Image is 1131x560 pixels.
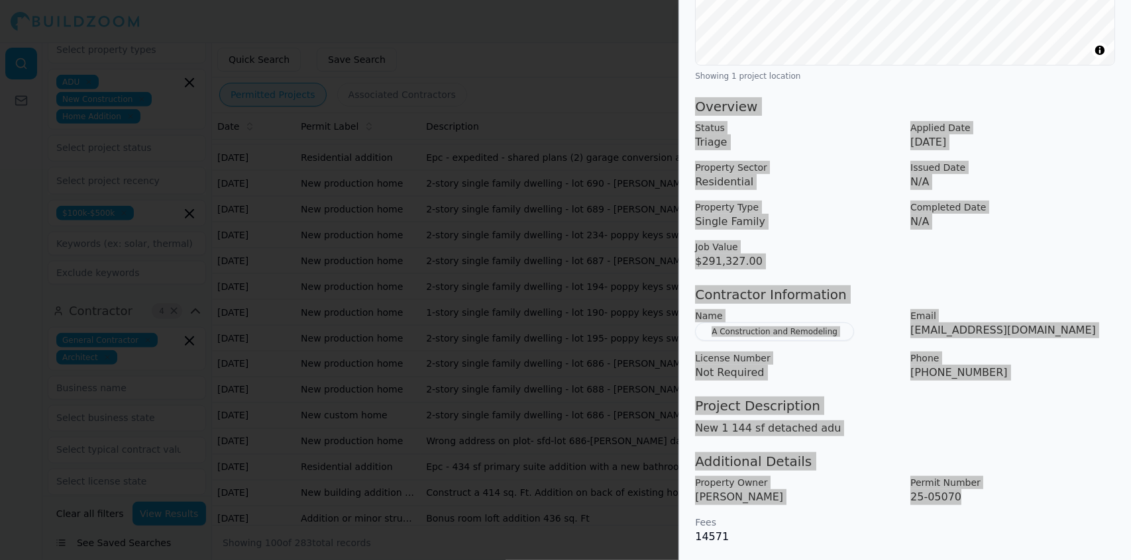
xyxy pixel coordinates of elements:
p: 14571 [695,529,900,545]
div: Showing 1 project location [695,71,1115,81]
h3: Contractor Information [695,285,1115,304]
p: N/A [910,214,1115,230]
p: Email [910,309,1115,322]
button: A Construction and Remodeling [695,322,854,341]
summary: Toggle attribution [1092,42,1108,58]
p: Issued Date [910,161,1115,174]
p: Name [695,309,900,322]
p: [DATE] [910,134,1115,150]
p: New 1 144 sf detached adu [695,420,1115,436]
p: [EMAIL_ADDRESS][DOMAIN_NAME] [910,322,1115,338]
p: Property Type [695,201,900,214]
p: [PHONE_NUMBER] [910,365,1115,381]
p: $291,327.00 [695,254,900,269]
p: Triage [695,134,900,150]
p: N/A [910,174,1115,190]
p: Not Required [695,365,900,381]
p: Fees [695,516,900,529]
p: Permit Number [910,476,1115,489]
h3: Additional Details [695,452,1115,471]
p: Single Family [695,214,900,230]
p: Property Owner [695,476,900,489]
p: Completed Date [910,201,1115,214]
p: Applied Date [910,121,1115,134]
h3: Project Description [695,397,1115,415]
p: Residential [695,174,900,190]
p: Phone [910,351,1115,365]
p: 25-05070 [910,489,1115,505]
p: Property Sector [695,161,900,174]
h3: Overview [695,97,1115,116]
p: [PERSON_NAME] [695,489,900,505]
p: License Number [695,351,900,365]
p: Status [695,121,900,134]
p: Job Value [695,240,900,254]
